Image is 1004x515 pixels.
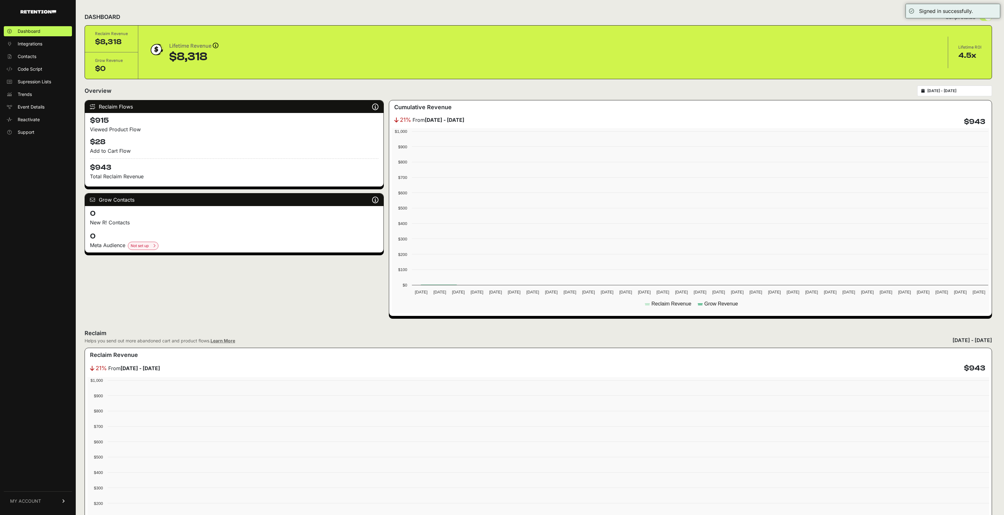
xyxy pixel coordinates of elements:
[95,31,128,37] div: Reclaim Revenue
[18,91,32,98] span: Trends
[94,409,103,413] text: $800
[958,50,982,61] div: 4.5x
[400,115,411,124] span: 21%
[94,486,103,490] text: $300
[90,231,378,241] h4: 0
[526,290,539,294] text: [DATE]
[10,498,41,504] span: MY ACCOUNT
[90,241,378,250] div: Meta Audience
[90,147,378,155] div: Add to Cart Flow
[169,50,218,63] div: $8,318
[954,290,966,294] text: [DATE]
[545,290,557,294] text: [DATE]
[90,209,378,219] h4: 0
[712,290,725,294] text: [DATE]
[508,290,520,294] text: [DATE]
[18,41,42,47] span: Integrations
[694,290,706,294] text: [DATE]
[94,424,103,429] text: $700
[4,491,72,511] a: MY ACCOUNT
[18,104,45,110] span: Event Details
[90,219,378,226] p: New R! Contacts
[4,77,72,87] a: Supression Lists
[398,252,407,257] text: $200
[704,301,738,306] text: Grow Revenue
[880,290,892,294] text: [DATE]
[398,175,407,180] text: $700
[94,501,103,506] text: $200
[94,455,103,459] text: $500
[824,290,836,294] text: [DATE]
[398,145,407,149] text: $900
[787,290,799,294] text: [DATE]
[582,290,595,294] text: [DATE]
[85,329,235,338] h2: Reclaim
[964,117,985,127] h4: $943
[211,338,235,343] a: Learn More
[675,290,688,294] text: [DATE]
[402,283,407,287] text: $0
[18,129,34,135] span: Support
[4,102,72,112] a: Event Details
[18,116,40,123] span: Reactivate
[108,364,160,372] span: From
[398,206,407,210] text: $500
[4,51,72,62] a: Contacts
[861,290,874,294] text: [DATE]
[95,64,128,74] div: $0
[398,267,407,272] text: $100
[425,117,464,123] strong: [DATE] - [DATE]
[656,290,669,294] text: [DATE]
[563,290,576,294] text: [DATE]
[415,290,427,294] text: [DATE]
[4,64,72,74] a: Code Script
[953,336,992,344] div: [DATE] - [DATE]
[4,26,72,36] a: Dashboard
[18,53,36,60] span: Contacts
[91,378,103,383] text: $1,000
[972,290,985,294] text: [DATE]
[85,193,383,206] div: Grow Contacts
[95,37,128,47] div: $8,318
[619,290,632,294] text: [DATE]
[90,137,378,147] h4: $28
[96,364,107,373] span: 21%
[4,127,72,137] a: Support
[18,66,42,72] span: Code Script
[18,79,51,85] span: Supression Lists
[452,290,465,294] text: [DATE]
[919,7,973,15] div: Signed in successfully.
[90,115,378,126] h4: $915
[85,338,235,344] div: Helps you send out more abandoned cart and product flows.
[90,158,378,173] h4: $943
[958,44,982,50] div: Lifetime ROI
[4,89,72,99] a: Trends
[768,290,781,294] text: [DATE]
[4,115,72,125] a: Reactivate
[898,290,911,294] text: [DATE]
[94,394,103,398] text: $900
[394,103,452,112] h3: Cumulative Revenue
[121,365,160,371] strong: [DATE] - [DATE]
[413,116,464,124] span: From
[731,290,743,294] text: [DATE]
[4,39,72,49] a: Integrations
[18,28,40,34] span: Dashboard
[395,129,407,134] text: $1,000
[651,301,691,306] text: Reclaim Revenue
[90,351,138,359] h3: Reclaim Revenue
[85,86,111,95] h2: Overview
[398,160,407,164] text: $800
[148,42,164,57] img: dollar-coin-05c43ed7efb7bc0c12610022525b4bbbb207c7efeef5aecc26f025e68dcafac9.png
[805,290,818,294] text: [DATE]
[398,221,407,226] text: $400
[471,290,483,294] text: [DATE]
[433,290,446,294] text: [DATE]
[95,57,128,64] div: Grow Revenue
[917,290,929,294] text: [DATE]
[842,290,855,294] text: [DATE]
[90,173,378,180] p: Total Reclaim Revenue
[601,290,613,294] text: [DATE]
[90,126,378,133] div: Viewed Product Flow
[935,290,948,294] text: [DATE]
